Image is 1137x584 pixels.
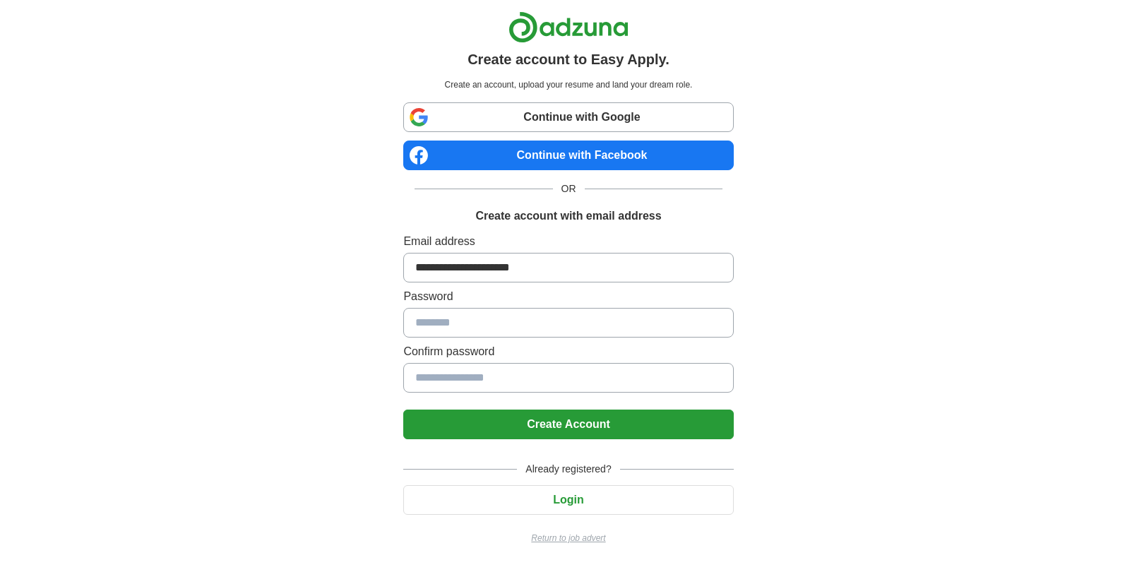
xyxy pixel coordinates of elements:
button: Create Account [403,410,733,439]
label: Password [403,288,733,305]
label: Confirm password [403,343,733,360]
label: Email address [403,233,733,250]
span: OR [553,181,585,196]
button: Login [403,485,733,515]
h1: Create account with email address [475,208,661,225]
a: Return to job advert [403,532,733,544]
a: Continue with Facebook [403,141,733,170]
a: Login [403,494,733,506]
h1: Create account to Easy Apply. [468,49,669,70]
p: Create an account, upload your resume and land your dream role. [406,78,730,91]
img: Adzuna logo [508,11,629,43]
span: Already registered? [517,462,619,477]
a: Continue with Google [403,102,733,132]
